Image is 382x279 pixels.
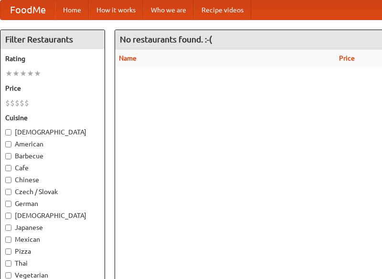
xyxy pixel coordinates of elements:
h5: Rating [5,54,100,63]
input: Barbecue [5,153,11,159]
label: German [5,199,100,208]
input: Chinese [5,177,11,183]
input: American [5,141,11,147]
label: American [5,139,100,149]
input: Vegetarian [5,272,11,279]
ng-pluralize: No restaurants found. :-( [120,35,212,44]
li: $ [15,98,20,108]
input: [DEMOGRAPHIC_DATA] [5,213,11,219]
input: [DEMOGRAPHIC_DATA] [5,129,11,135]
a: Home [55,0,89,20]
input: Czech / Slovak [5,189,11,195]
a: Who we are [143,0,194,20]
li: ★ [12,68,20,79]
label: [DEMOGRAPHIC_DATA] [5,127,100,137]
label: Mexican [5,235,100,244]
li: ★ [27,68,34,79]
a: Price [339,54,355,62]
li: $ [5,98,10,108]
input: Thai [5,260,11,267]
label: Cafe [5,163,100,173]
input: German [5,201,11,207]
li: ★ [34,68,41,79]
label: Pizza [5,247,100,256]
label: Barbecue [5,151,100,161]
li: ★ [20,68,27,79]
label: Chinese [5,175,100,185]
h5: Price [5,83,100,93]
label: [DEMOGRAPHIC_DATA] [5,211,100,220]
a: FoodMe [0,0,55,20]
a: How it works [89,0,143,20]
input: Cafe [5,165,11,171]
h4: Filter Restaurants [0,30,105,49]
li: ★ [5,68,12,79]
h5: Cuisine [5,113,100,123]
input: Japanese [5,225,11,231]
input: Mexican [5,237,11,243]
label: Czech / Slovak [5,187,100,196]
label: Thai [5,258,100,268]
li: $ [24,98,29,108]
label: Japanese [5,223,100,232]
input: Pizza [5,248,11,255]
a: Name [119,54,137,62]
a: Recipe videos [194,0,251,20]
li: $ [20,98,24,108]
li: $ [10,98,15,108]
